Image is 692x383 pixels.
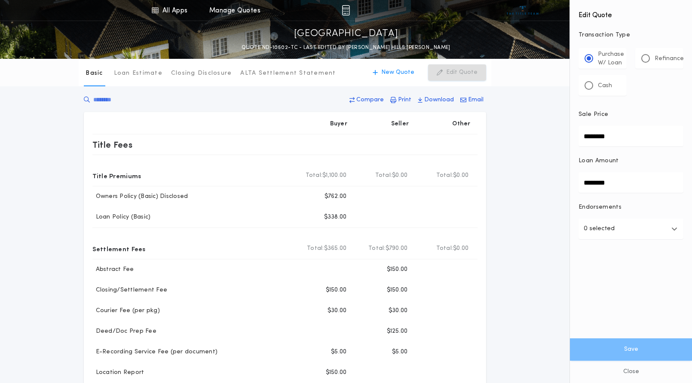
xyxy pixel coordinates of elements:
p: $125.00 [387,327,408,336]
p: New Quote [381,68,414,77]
p: Seller [391,120,409,128]
p: Refinance [655,55,684,63]
p: $30.00 [328,307,347,315]
span: $365.00 [324,244,347,253]
b: Total: [436,171,453,180]
button: New Quote [364,64,423,81]
p: Cash [598,82,612,90]
p: Other [452,120,470,128]
p: Loan Estimate [114,69,162,78]
p: Deed/Doc Prep Fee [92,327,156,336]
p: QUOTE ND-10502-TC - LAST EDITED BY [PERSON_NAME] HILLS [PERSON_NAME] [242,43,450,52]
p: Title Fees [92,138,133,152]
img: img [342,5,350,15]
p: Basic [86,69,103,78]
button: Close [570,361,692,383]
button: Email [458,92,486,108]
button: Print [388,92,414,108]
button: Download [415,92,456,108]
p: $30.00 [389,307,408,315]
p: Courier Fee (per pkg) [92,307,160,315]
input: Sale Price [579,126,683,146]
p: Loan Amount [579,157,619,165]
span: $0.00 [453,244,468,253]
button: 0 selected [579,219,683,239]
b: Total: [307,244,324,253]
p: Closing Disclosure [171,69,232,78]
p: Print [398,96,411,104]
p: Abstract Fee [92,265,134,274]
b: Total: [368,244,386,253]
b: Total: [375,171,392,180]
span: $0.00 [392,171,407,180]
p: $5.00 [392,348,407,356]
input: Loan Amount [579,172,683,193]
button: Save [570,338,692,361]
p: Edit Quote [446,68,478,77]
p: Location Report [92,368,144,377]
p: $5.00 [331,348,346,356]
p: ALTA Settlement Statement [240,69,336,78]
p: Title Premiums [92,169,141,182]
p: Loan Policy (Basic) [92,213,151,222]
b: Total: [436,244,453,253]
p: $150.00 [326,368,347,377]
p: $150.00 [387,265,408,274]
span: $0.00 [453,171,468,180]
p: $150.00 [326,286,347,295]
p: Buyer [330,120,347,128]
button: Edit Quote [428,64,486,81]
p: Compare [356,96,384,104]
p: Email [468,96,484,104]
p: [GEOGRAPHIC_DATA] [294,27,398,41]
p: Settlement Fees [92,242,146,255]
b: Total: [306,171,323,180]
p: $150.00 [387,286,408,295]
img: vs-icon [507,6,539,15]
p: E-Recording Service Fee (per document) [92,348,218,356]
p: Sale Price [579,110,608,119]
h4: Edit Quote [579,5,683,21]
p: Endorsements [579,203,683,212]
p: Closing/Settlement Fee [92,286,168,295]
p: Purchase W/ Loan [598,50,624,67]
p: Download [424,96,454,104]
p: $762.00 [325,192,347,201]
p: 0 selected [584,224,615,234]
span: $1,100.00 [322,171,346,180]
span: $790.00 [386,244,408,253]
p: $338.00 [324,213,347,222]
p: Transaction Type [579,31,683,40]
button: Compare [347,92,386,108]
p: Owners Policy (Basic) Disclosed [92,192,188,201]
